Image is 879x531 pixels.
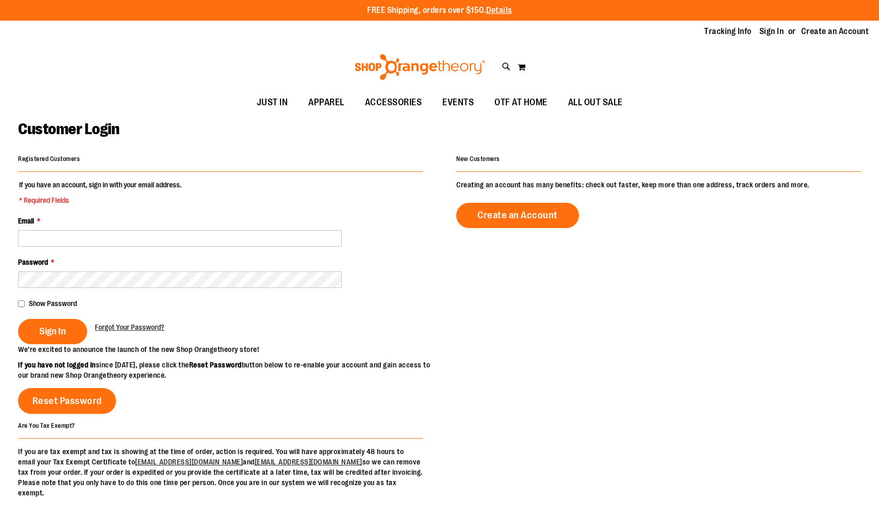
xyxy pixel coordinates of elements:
strong: Are You Tax Exempt? [18,422,75,429]
a: [EMAIL_ADDRESS][DOMAIN_NAME] [255,458,362,466]
span: * Required Fields [19,195,181,205]
a: Create an Account [801,26,869,37]
span: Forgot Your Password? [95,323,164,331]
p: since [DATE], please click the button below to re-enable your account and gain access to our bran... [18,360,440,380]
a: Details [486,6,512,15]
span: Email [18,217,34,225]
legend: If you have an account, sign in with your email address. [18,180,183,205]
span: Show Password [29,299,77,308]
button: Sign In [18,319,87,344]
a: Sign In [759,26,784,37]
span: Reset Password [32,395,102,407]
span: ACCESSORIES [365,91,422,114]
span: EVENTS [442,91,474,114]
span: Customer Login [18,120,119,138]
a: [EMAIL_ADDRESS][DOMAIN_NAME] [135,458,243,466]
a: Reset Password [18,388,116,414]
span: Sign In [39,326,66,337]
strong: Reset Password [189,361,242,369]
span: Password [18,258,48,266]
strong: Registered Customers [18,155,80,163]
strong: New Customers [456,155,500,163]
a: Create an Account [456,203,579,228]
span: ALL OUT SALE [568,91,623,114]
a: Tracking Info [704,26,752,37]
a: Forgot Your Password? [95,322,164,332]
p: FREE Shipping, orders over $150. [367,5,512,17]
p: We’re excited to announce the launch of the new Shop Orangetheory store! [18,344,440,355]
p: Creating an account has many benefits: check out faster, keep more than one address, track orders... [456,180,861,190]
strong: If you have not logged in [18,361,96,369]
span: OTF AT HOME [494,91,548,114]
span: JUST IN [257,91,288,114]
img: Shop Orangetheory [353,54,487,80]
span: Create an Account [477,210,558,221]
span: APPAREL [308,91,344,114]
p: If you are tax exempt and tax is showing at the time of order, action is required. You will have ... [18,446,423,498]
